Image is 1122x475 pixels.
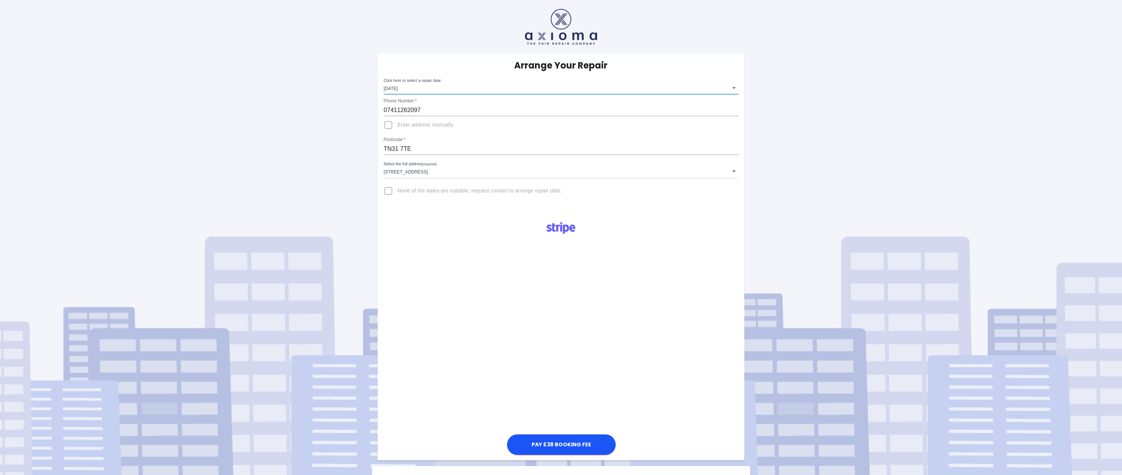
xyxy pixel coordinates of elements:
span: None of the dates are suitable, request contact to arrange repair date. [397,187,562,195]
label: Postcode [384,137,405,143]
label: Phone Number [384,98,417,104]
button: Pay £38 Booking Fee [507,434,616,455]
img: Logo [542,219,580,237]
label: Select the full address [384,161,437,167]
span: Enter address manually [397,121,453,129]
label: Click here to select a repair date [384,78,441,83]
img: axioma [525,9,597,45]
div: [DATE] [384,81,738,95]
iframe: Secure payment input frame [505,239,617,432]
h5: Arrange Your Repair [514,60,608,71]
div: [STREET_ADDRESS] [384,165,738,178]
small: (required) [423,163,437,166]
